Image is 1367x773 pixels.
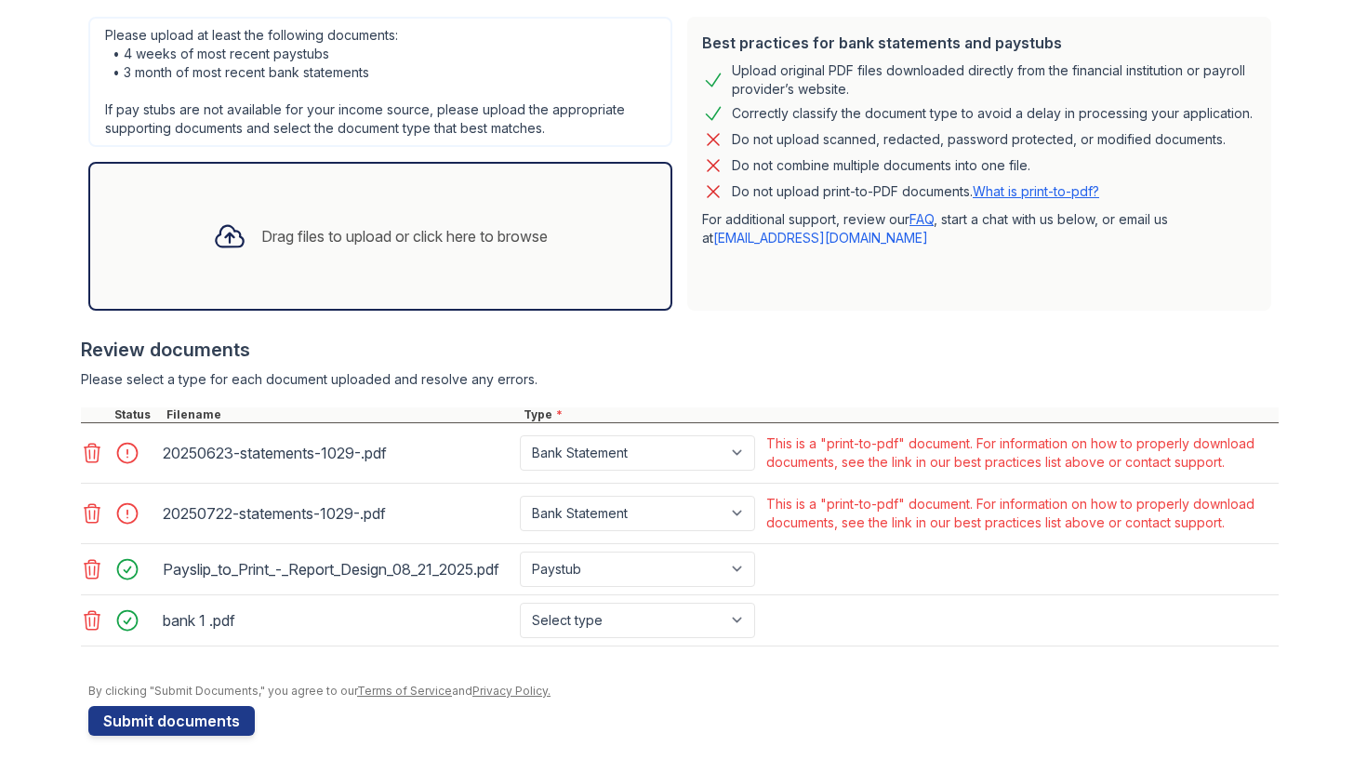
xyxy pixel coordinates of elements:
div: Do not upload scanned, redacted, password protected, or modified documents. [732,128,1226,151]
a: Terms of Service [357,684,452,698]
div: Payslip_to_Print_-_Report_Design_08_21_2025.pdf [163,554,512,584]
div: Correctly classify the document type to avoid a delay in processing your application. [732,102,1253,125]
div: 20250623-statements-1029-.pdf [163,438,512,468]
div: Please select a type for each document uploaded and resolve any errors. [81,370,1279,389]
div: 20250722-statements-1029-.pdf [163,499,512,528]
a: FAQ [909,211,934,227]
div: Please upload at least the following documents: • 4 weeks of most recent paystubs • 3 month of mo... [88,17,672,147]
div: Type [520,407,1279,422]
a: What is print-to-pdf? [973,183,1099,199]
div: Filename [163,407,520,422]
div: This is a "print-to-pdf" document. For information on how to properly download documents, see the... [766,495,1275,532]
div: bank 1 .pdf [163,606,512,635]
a: [EMAIL_ADDRESS][DOMAIN_NAME] [713,230,928,246]
a: Privacy Policy. [472,684,551,698]
div: Upload original PDF files downloaded directly from the financial institution or payroll provider’... [732,61,1256,99]
button: Submit documents [88,706,255,736]
div: Do not combine multiple documents into one file. [732,154,1030,177]
p: For additional support, review our , start a chat with us below, or email us at [702,210,1256,247]
div: Status [111,407,163,422]
div: Best practices for bank statements and paystubs [702,32,1256,54]
div: Drag files to upload or click here to browse [261,225,548,247]
div: This is a "print-to-pdf" document. For information on how to properly download documents, see the... [766,434,1275,472]
div: By clicking "Submit Documents," you agree to our and [88,684,1279,699]
p: Do not upload print-to-PDF documents. [732,182,1099,201]
div: Review documents [81,337,1279,363]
